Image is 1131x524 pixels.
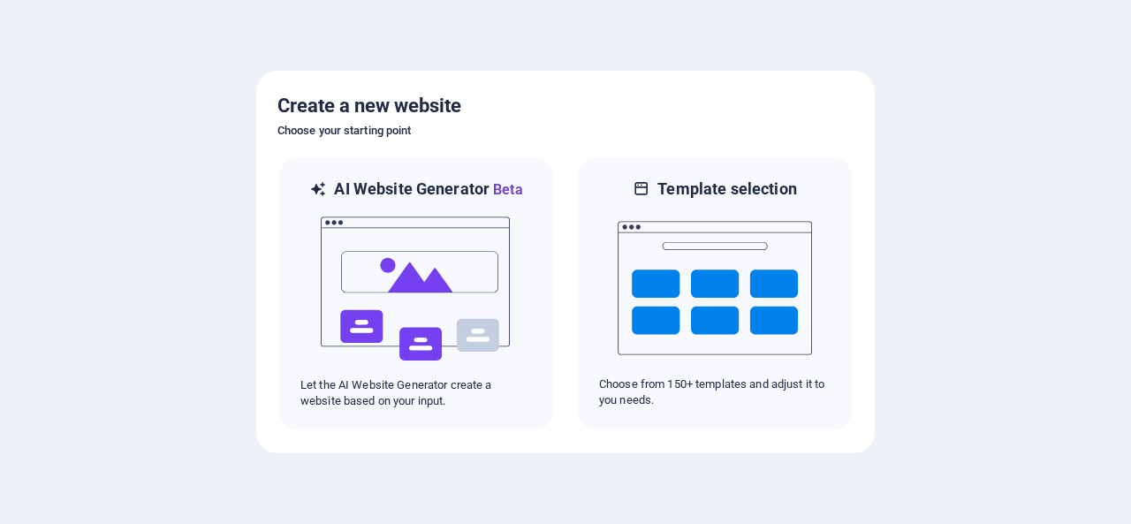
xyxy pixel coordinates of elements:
[490,181,523,198] span: Beta
[277,92,854,120] h5: Create a new website
[576,156,854,432] div: Template selectionChoose from 150+ templates and adjust it to you needs.
[599,376,831,408] p: Choose from 150+ templates and adjust it to you needs.
[319,201,513,377] img: ai
[334,178,522,201] h6: AI Website Generator
[300,377,532,409] p: Let the AI Website Generator create a website based on your input.
[277,120,854,141] h6: Choose your starting point
[657,178,796,200] h6: Template selection
[277,156,555,432] div: AI Website GeneratorBetaaiLet the AI Website Generator create a website based on your input.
